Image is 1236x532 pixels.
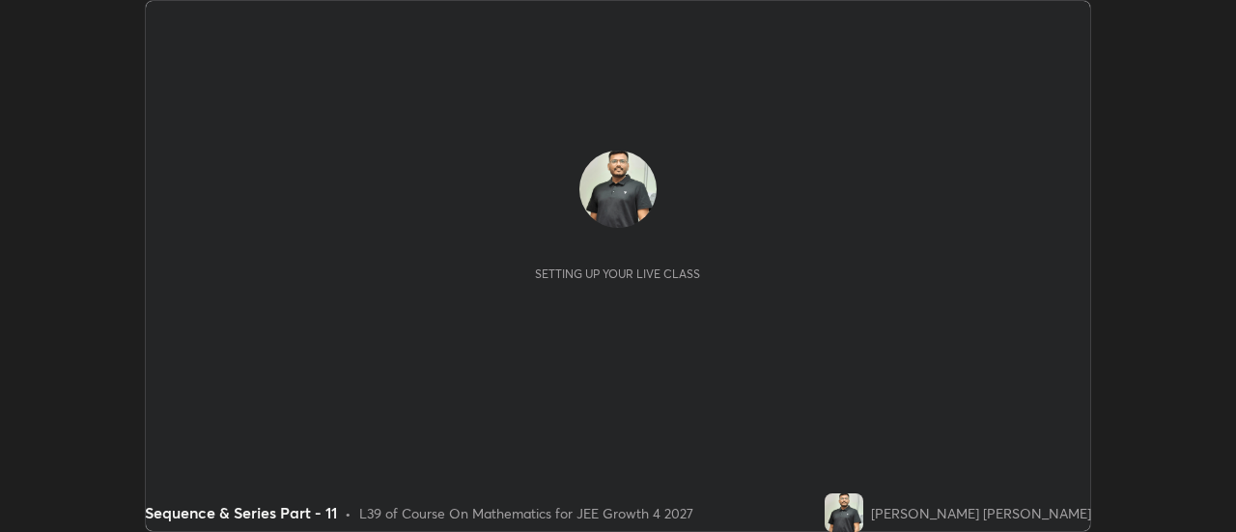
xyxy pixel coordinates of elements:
[535,266,700,281] div: Setting up your live class
[145,501,337,524] div: Sequence & Series Part - 11
[359,503,693,523] div: L39 of Course On Mathematics for JEE Growth 4 2027
[825,493,863,532] img: 23e7b648e18f4cfeb08ba2c1e7643307.png
[579,151,657,228] img: 23e7b648e18f4cfeb08ba2c1e7643307.png
[345,503,351,523] div: •
[871,503,1091,523] div: [PERSON_NAME] [PERSON_NAME]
